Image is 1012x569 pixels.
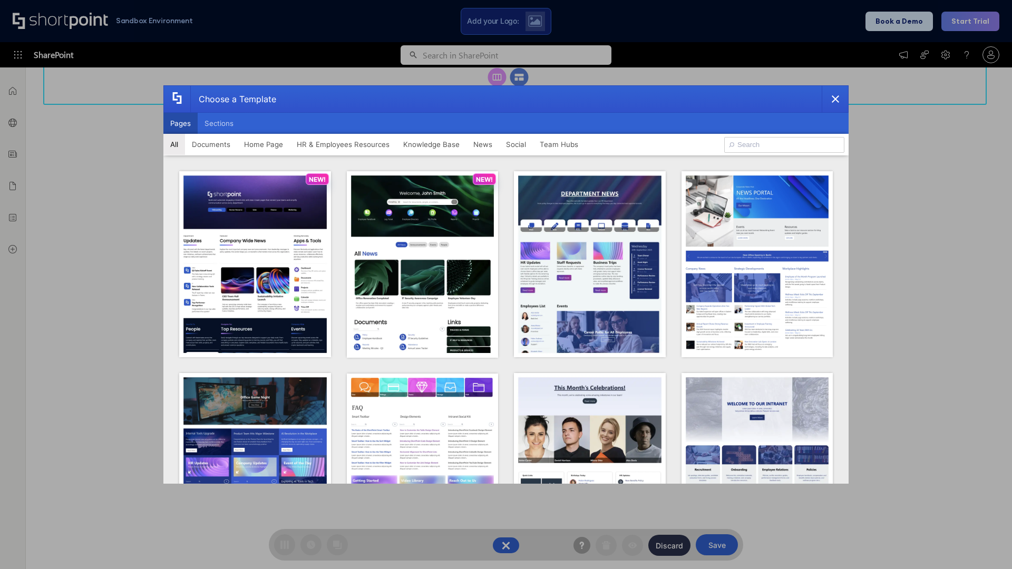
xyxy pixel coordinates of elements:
input: Search [724,137,844,153]
button: Social [499,134,533,155]
button: HR & Employees Resources [290,134,396,155]
button: Team Hubs [533,134,585,155]
iframe: Chat Widget [959,518,1012,569]
div: template selector [163,85,849,484]
button: Knowledge Base [396,134,466,155]
button: All [163,134,185,155]
p: NEW! [476,175,493,183]
div: Choose a Template [190,86,276,112]
button: Sections [198,113,240,134]
button: Home Page [237,134,290,155]
button: Documents [185,134,237,155]
button: Pages [163,113,198,134]
button: News [466,134,499,155]
p: NEW! [309,175,326,183]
